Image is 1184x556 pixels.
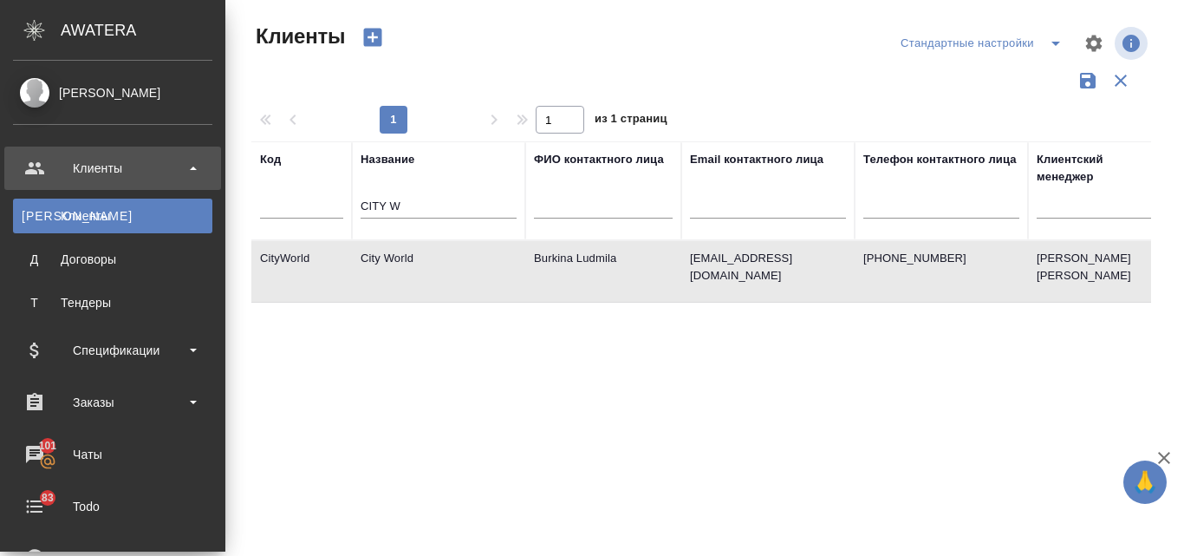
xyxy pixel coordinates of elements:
[13,83,212,102] div: [PERSON_NAME]
[595,108,667,134] span: из 1 страниц
[1037,151,1158,186] div: Клиентский менеджер
[61,13,225,48] div: AWATERA
[13,285,212,320] a: ТТендеры
[534,151,664,168] div: ФИО контактного лица
[13,199,212,233] a: [PERSON_NAME]Клиенты
[22,207,204,225] div: Клиенты
[13,155,212,181] div: Клиенты
[22,294,204,311] div: Тендеры
[1071,64,1104,97] button: Сохранить фильтры
[251,23,345,50] span: Клиенты
[863,250,1019,267] p: [PHONE_NUMBER]
[1123,461,1167,504] button: 🙏
[29,437,68,455] span: 101
[13,389,212,415] div: Заказы
[525,241,681,302] td: Burkina Ludmila
[352,241,525,302] td: City World
[1115,27,1151,60] span: Посмотреть информацию
[13,337,212,363] div: Спецификации
[4,433,221,476] a: 101Чаты
[863,151,1017,168] div: Телефон контактного лица
[13,242,212,277] a: ДДоговоры
[361,151,414,168] div: Название
[22,251,204,268] div: Договоры
[690,250,846,285] p: [EMAIL_ADDRESS][DOMAIN_NAME]
[13,442,212,468] div: Чаты
[896,29,1073,57] div: split button
[31,489,64,507] span: 83
[251,241,352,302] td: CityWorld
[1073,23,1115,64] span: Настроить таблицу
[4,485,221,528] a: 83Todo
[1028,241,1167,302] td: [PERSON_NAME] [PERSON_NAME]
[13,494,212,520] div: Todo
[260,151,281,168] div: Код
[1130,464,1160,500] span: 🙏
[352,23,394,52] button: Создать
[690,151,823,168] div: Email контактного лица
[1104,64,1137,97] button: Сбросить фильтры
